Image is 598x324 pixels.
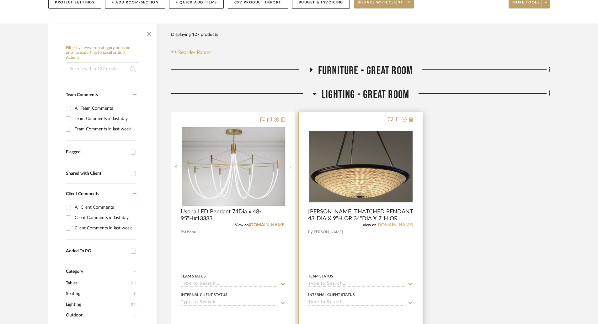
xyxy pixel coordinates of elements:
span: Reorder Rooms [178,49,211,56]
div: Client Comments in last day [75,213,135,223]
div: Team Comments in last day [75,114,135,124]
span: View on [235,223,249,227]
input: Type to Search… [181,300,278,306]
input: Type to Search… [308,281,405,287]
div: Internal Client Status [181,292,227,298]
input: Type to Search… [181,281,278,287]
input: Type to Search… [308,300,405,306]
span: Team Comments [66,93,98,97]
div: 0 [308,127,413,206]
div: Added To PO [66,249,128,254]
span: [PERSON_NAME] [312,229,343,235]
h6: Filter by keyword, category or name prior to exporting to Excel or Bulk Actions [66,46,139,60]
span: LIGHTING - GREAT ROOM [322,88,409,102]
span: Lighting [66,299,129,310]
button: Reorder Rooms [171,49,211,56]
span: Category [66,269,83,274]
span: Usona [185,229,196,235]
span: Seating [66,288,131,299]
div: Client Comments in last week [75,223,135,233]
div: Internal Client Status [308,292,355,298]
span: By [308,229,312,235]
span: (5) [133,289,136,299]
span: (3) [133,310,136,320]
div: Team Status [181,273,206,279]
div: Flagged [66,150,128,155]
span: By [181,229,185,235]
input: Search within 127 results [66,63,139,75]
span: [PERSON_NAME] THATCHED PENDANT 43"DIA X 9"H OR 34"DIA X 7"H OR 29"DIA X 6"H OR 24"DIA X 6"H OR 20... [308,208,413,222]
div: All Client Comments [75,202,135,212]
span: Tables [66,278,129,288]
a: [DOMAIN_NAME] [249,223,286,227]
a: [DOMAIN_NAME] [376,223,413,227]
img: Usona LED Pendant 74Dia x 48-95"H#13383 [182,127,285,206]
img: HILLIARD THATCHED PENDANT 43"DIA X 9"H OR 34"DIA X 7"H OR 29"DIA X 6"H OR 24"DIA X 6"H OR 20"DIA ... [309,131,412,202]
span: View on [363,223,376,227]
button: Close [143,27,155,39]
div: Team Status [308,273,333,279]
span: (94) [131,299,136,310]
span: (10) [131,278,136,288]
span: Client Comments [66,192,99,196]
span: Outdoor [66,310,131,321]
div: Displaying 127 products [171,28,218,41]
div: All Team Comments [75,103,135,113]
span: Usona LED Pendant 74Dia x 48-95"H#13383 [181,208,286,222]
div: Team Comments in last week [75,124,135,134]
div: Shared with Client [66,171,128,176]
span: FURNITURE - GREAT ROOM [318,64,413,78]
